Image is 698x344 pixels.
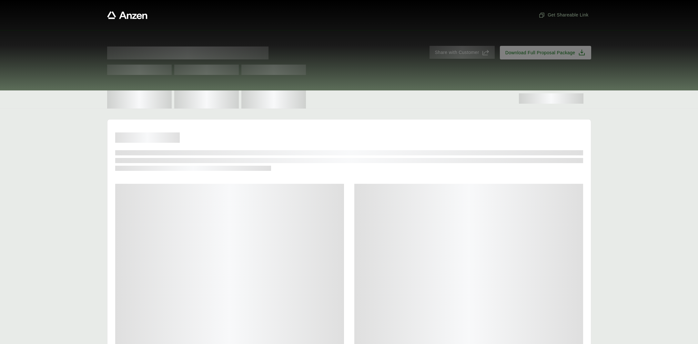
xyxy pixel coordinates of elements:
[435,49,479,56] span: Share with Customer
[107,47,268,59] span: Proposal for
[174,65,239,75] span: Test
[107,11,147,19] a: Anzen website
[536,9,591,21] button: Get Shareable Link
[539,12,588,18] span: Get Shareable Link
[241,65,306,75] span: Test
[107,65,172,75] span: Test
